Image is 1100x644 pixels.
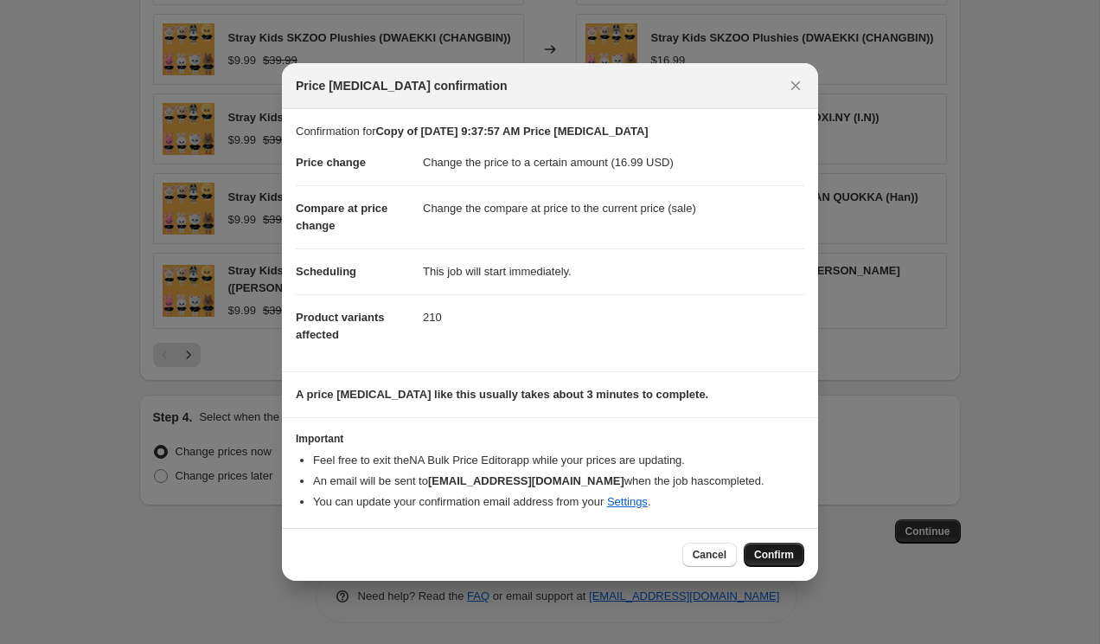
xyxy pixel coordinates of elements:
[313,473,804,490] li: An email will be sent to when the job has completed .
[423,248,804,294] dd: This job will start immediately.
[313,452,804,469] li: Feel free to exit the NA Bulk Price Editor app while your prices are updating.
[296,311,385,341] span: Product variants affected
[296,432,804,446] h3: Important
[296,388,708,401] b: A price [MEDICAL_DATA] like this usually takes about 3 minutes to complete.
[428,474,624,487] b: [EMAIL_ADDRESS][DOMAIN_NAME]
[754,548,794,562] span: Confirm
[296,123,804,140] p: Confirmation for
[607,495,648,508] a: Settings
[313,493,804,511] li: You can update your confirmation email address from your .
[296,265,356,278] span: Scheduling
[783,74,808,98] button: Close
[682,543,737,567] button: Cancel
[296,202,387,232] span: Compare at price change
[296,156,366,169] span: Price change
[296,77,508,94] span: Price [MEDICAL_DATA] confirmation
[423,294,804,340] dd: 210
[693,548,726,562] span: Cancel
[423,185,804,231] dd: Change the compare at price to the current price (sale)
[375,125,648,138] b: Copy of [DATE] 9:37:57 AM Price [MEDICAL_DATA]
[744,543,804,567] button: Confirm
[423,140,804,185] dd: Change the price to a certain amount (16.99 USD)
